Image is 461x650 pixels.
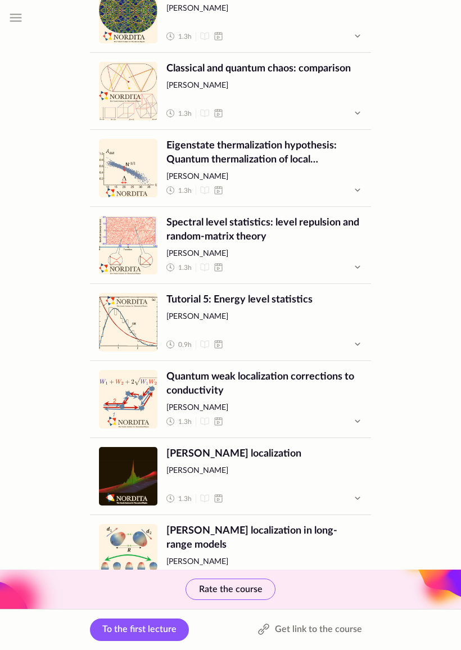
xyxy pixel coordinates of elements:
[166,4,362,15] span: [PERSON_NAME]
[166,525,362,553] span: [PERSON_NAME] localization in long-range models
[248,620,371,640] button: Get link to the course
[178,495,192,504] span: 1.3 h
[166,249,362,260] span: [PERSON_NAME]
[178,187,192,196] span: 1.3 h
[178,341,192,350] span: 0.9 h
[178,264,192,273] span: 1.3 h
[90,362,371,438] a: undefinedQuantum weak localization corrections to conductivity[PERSON_NAME] 1.3h
[166,448,362,462] span: [PERSON_NAME] localization
[275,622,362,636] span: Get link to the course
[90,439,371,515] a: undefined[PERSON_NAME] localization[PERSON_NAME] 1.3h
[90,285,371,361] a: undefinedTutorial 5: Energy level statistics[PERSON_NAME] 0.9h
[166,62,362,76] span: Classical and quantum chaos: comparison
[90,207,371,284] a: undefinedSpectral level statistics: level repulsion and random-matrix theory[PERSON_NAME] 1.3h
[166,312,362,323] span: [PERSON_NAME]
[186,579,275,600] button: Rate the course
[90,53,371,130] a: undefinedClassical and quantum chaos: comparison[PERSON_NAME] 1.3h
[166,466,362,477] span: [PERSON_NAME]
[166,216,362,245] span: Spectral level statistics: level repulsion and random-matrix theory
[90,516,371,592] a: undefined[PERSON_NAME] localization in long-range models[PERSON_NAME] 1.2h
[166,139,362,168] span: Eigenstate thermalization hypothesis: Quantum thermalization of local observables
[166,294,362,308] span: Tutorial 5: Energy level statistics
[166,403,362,414] span: [PERSON_NAME]
[178,418,192,427] span: 1.3 h
[102,625,177,634] span: To the first lecture
[90,130,371,207] a: undefinedEigenstate thermalization hypothesis: Quantum thermalization of local observables[PERSON...
[178,33,192,42] span: 1.3 h
[178,110,192,119] span: 1.3 h
[166,557,362,568] span: [PERSON_NAME]
[166,172,362,183] span: [PERSON_NAME]
[166,371,362,399] span: Quantum weak localization corrections to conductivity
[90,619,189,641] a: To the first lecture
[166,81,362,92] span: [PERSON_NAME]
